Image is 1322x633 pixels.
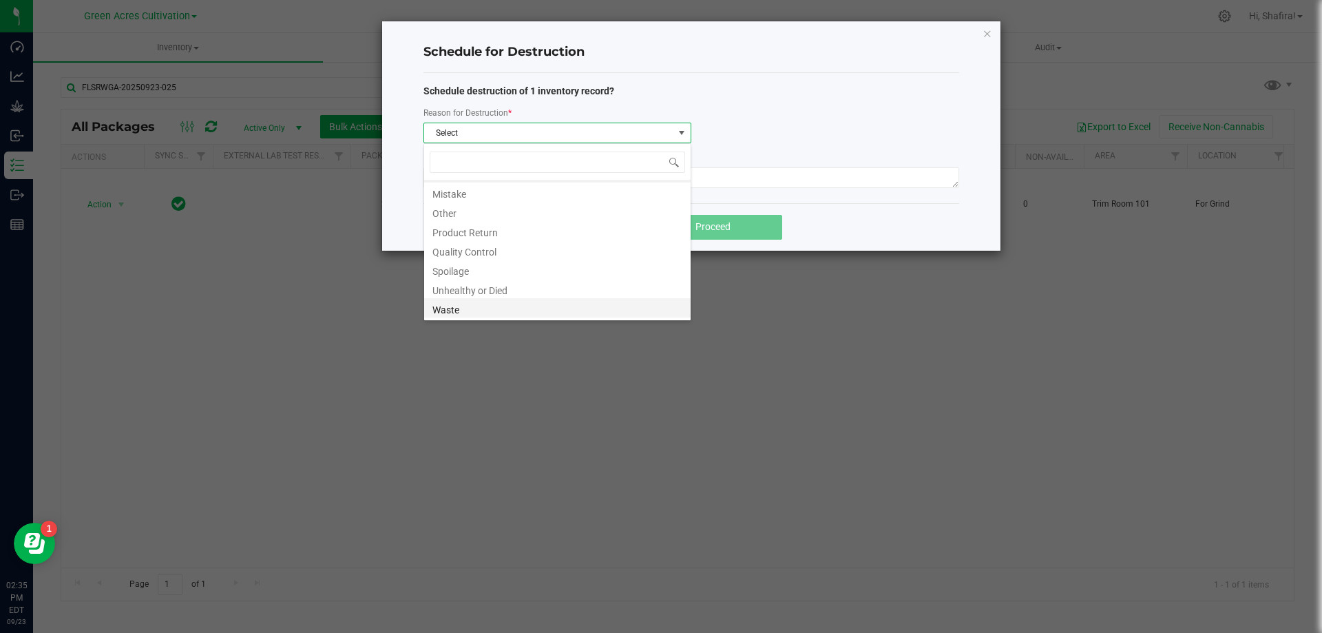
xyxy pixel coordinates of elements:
[423,107,512,119] label: Reason for Destruction
[423,85,614,96] strong: Schedule destruction of 1 inventory record?
[695,221,731,232] span: Proceed
[423,43,959,61] h4: Schedule for Destruction
[14,523,55,564] iframe: Resource center
[424,123,673,143] span: Select
[644,215,782,240] button: Proceed
[41,521,57,537] iframe: Resource center unread badge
